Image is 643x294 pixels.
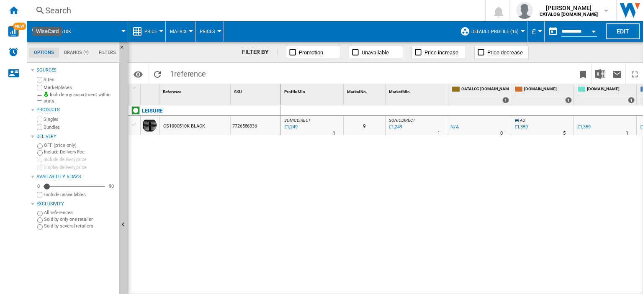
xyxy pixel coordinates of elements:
[36,67,116,74] div: Sources
[388,123,402,131] div: Last updated : Friday, 26 September 2025 12:11
[13,23,26,30] span: NEW
[31,21,123,42] div: CS100C510K
[344,116,385,135] div: 9
[545,23,561,40] button: md-calendar
[565,97,572,103] div: 1 offers sold by AMAZON.CO.UK
[37,125,42,130] input: Bundles
[437,129,440,138] div: Delivery Time : 1 day
[412,46,466,59] button: Price increase
[524,86,572,93] span: [DOMAIN_NAME]
[37,77,42,82] input: Sites
[44,192,116,198] label: Exclude unavailables
[563,129,566,138] div: Delivery Time : 5 days
[170,21,191,42] div: Matrix
[161,84,230,97] div: Sort None
[349,46,403,59] button: Unavailable
[626,129,628,138] div: Delivery Time : 1 day
[144,29,157,34] span: Price
[37,192,42,197] input: Display delivery price
[513,123,527,131] div: £1,359
[44,29,71,34] span: CS100C510K
[628,97,635,103] div: 1 offers sold by AO.COM
[487,49,523,56] span: Price decrease
[347,89,367,94] span: Market No.
[595,69,605,79] img: excel-24x24.png
[389,118,415,123] span: SONIC DIRECT
[283,123,297,131] div: Last updated : Friday, 26 September 2025 12:11
[36,174,116,180] div: Availability 5 Days
[200,29,215,34] span: Prices
[284,118,311,123] span: SONIC DIRECT
[527,21,545,42] md-menu: Currency
[29,48,59,58] md-tab-item: Options
[299,49,323,56] span: Promotion
[389,89,410,94] span: Market Min
[626,64,643,84] button: Maximize
[94,48,121,58] md-tab-item: Filters
[37,117,42,122] input: Singles
[540,4,598,12] span: [PERSON_NAME]
[471,29,519,34] span: Default profile (16)
[500,129,503,138] div: Delivery Time : 0 day
[44,142,116,148] label: OFF (price only)
[37,157,42,162] input: Include delivery price
[8,26,19,37] img: wise-card.svg
[130,66,147,82] button: Options
[44,216,116,222] label: Sold by only one retailer
[577,124,590,130] div: £1,359
[59,48,94,58] md-tab-item: Brands (*)
[333,129,335,138] div: Delivery Time : 1 day
[283,84,343,97] div: Profile Min Sort None
[8,47,18,57] img: alerts-logo.svg
[163,117,205,136] div: CS100C510K BLACK
[44,223,116,229] label: Sold by several retailers
[387,84,448,97] div: Market Min Sort None
[520,118,525,123] span: AO
[532,21,540,42] button: £
[142,106,162,116] div: Click to filter on that brand
[35,183,42,189] div: 0
[44,77,116,83] label: Sites
[576,84,636,105] div: [DOMAIN_NAME] 1 offers sold by AO.COM
[44,92,116,105] label: Include my assortment within stats
[450,84,511,105] div: CATALOG [DOMAIN_NAME] 1 offers sold by CATALOG BEKO.UK
[161,84,230,97] div: Reference Sort None
[44,210,116,216] label: All references
[44,149,116,155] label: Include Delivery Fee
[37,85,42,90] input: Marketplaces
[200,21,219,42] div: Prices
[132,21,161,42] div: Price
[37,211,43,216] input: All references
[513,84,574,105] div: [DOMAIN_NAME] 1 offers sold by AMAZON.CO.UK
[37,143,43,149] input: OFF (price only)
[44,84,116,91] label: Marketplaces
[44,116,116,123] label: Singles
[461,86,509,93] span: CATALOG [DOMAIN_NAME]
[44,182,105,191] md-slider: Availability
[163,89,181,94] span: Reference
[44,21,80,42] button: CS100C510K
[149,64,166,84] button: Reload
[532,27,536,36] span: £
[142,84,159,97] div: Sort None
[345,84,385,97] div: Market No. Sort None
[37,165,42,170] input: Display delivery price
[587,86,635,93] span: [DOMAIN_NAME]
[586,23,601,38] button: Open calendar
[234,89,242,94] span: SKU
[44,164,116,171] label: Display delivery price
[450,123,459,131] div: N/A
[606,23,640,39] button: Edit
[36,133,116,140] div: Delivery
[362,49,389,56] span: Unavailable
[45,5,463,16] div: Search
[242,48,278,56] div: FILTER BY
[37,217,43,223] input: Sold by only one retailer
[36,107,116,113] div: Products
[474,46,529,59] button: Price decrease
[44,92,49,97] img: mysite-bg-18x18.png
[231,116,280,135] div: 7726586336
[286,46,340,59] button: Promotion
